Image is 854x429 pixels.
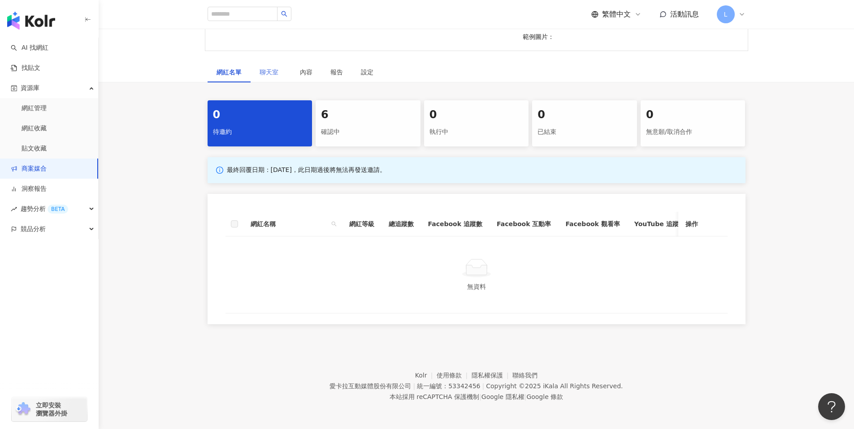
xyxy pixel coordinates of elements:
div: 0 [429,107,524,123]
span: 立即安裝 瀏覽器外掛 [36,401,67,417]
a: 商案媒合 [11,164,47,173]
img: chrome extension [14,402,32,416]
th: 網紅等級 [342,212,381,236]
span: | [413,382,415,390]
span: 趨勢分析 [21,199,68,219]
div: 設定 [361,67,373,77]
span: search [281,11,287,17]
th: Facebook 互動率 [490,212,558,236]
span: L [724,9,728,19]
span: | [482,382,484,390]
span: 聊天室 [260,69,282,75]
div: 無意願/取消合作 [646,124,740,140]
a: Google 隱私權 [481,393,525,400]
p: 最終回覆日期：[DATE]，此日期過後將無法再發送邀請。 [227,166,386,175]
span: 競品分析 [21,219,46,239]
a: 洞察報告 [11,184,47,193]
a: searchAI 找網紅 [11,43,48,52]
th: Facebook 觀看率 [558,212,627,236]
span: 本站採用 reCAPTCHA 保護機制 [390,391,563,402]
div: Copyright © 2025 All Rights Reserved. [486,382,623,390]
span: | [479,393,481,400]
a: 網紅收藏 [22,124,47,133]
div: 愛卡拉互動媒體股份有限公司 [329,382,411,390]
a: 隱私權保護 [472,372,513,379]
div: 報告 [330,67,343,77]
div: 內容 [300,67,312,77]
div: 確認中 [321,124,415,140]
span: info-circle [215,165,225,175]
a: iKala [543,382,558,390]
span: rise [11,206,17,212]
span: search [329,217,338,231]
div: 6 [321,107,415,123]
span: 活動訊息 [670,10,699,18]
th: 操作 [678,212,728,236]
th: YouTube 追蹤數 [627,212,692,236]
a: 貼文收藏 [22,144,47,153]
div: 執行中 [429,124,524,140]
div: 已結束 [538,124,632,140]
a: Kolr [415,372,437,379]
a: 使用條款 [437,372,472,379]
div: 0 [538,107,632,123]
a: chrome extension立即安裝 瀏覽器外掛 [12,397,87,421]
div: 待邀約 [213,124,307,140]
div: 0 [213,107,307,123]
iframe: Help Scout Beacon - Open [818,393,845,420]
span: 繁體中文 [602,9,631,19]
a: 網紅管理 [22,104,47,113]
th: Facebook 追蹤數 [421,212,490,236]
p: 範例圖片： [523,32,736,42]
a: 找貼文 [11,64,40,73]
img: logo [7,12,55,30]
div: 統一編號：53342456 [417,382,480,390]
span: 網紅名稱 [251,219,328,229]
div: 網紅名單 [217,67,242,77]
div: 無資料 [236,282,717,292]
a: Google 條款 [526,393,563,400]
div: BETA [48,205,68,214]
span: 資源庫 [21,78,39,98]
span: | [525,393,527,400]
a: 聯絡我們 [512,372,538,379]
span: search [331,221,337,227]
th: 總追蹤數 [381,212,421,236]
div: 0 [646,107,740,123]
